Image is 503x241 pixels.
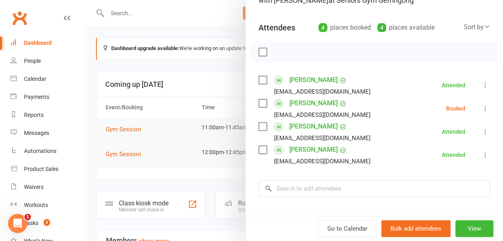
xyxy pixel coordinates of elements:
span: 3 [44,219,50,226]
a: Product Sales [10,160,84,178]
a: Messages [10,124,84,142]
a: Dashboard [10,34,84,52]
a: Go to Calendar [318,220,377,237]
a: Workouts [10,196,84,214]
div: Attendees [259,22,295,33]
div: [EMAIL_ADDRESS][DOMAIN_NAME] [274,133,371,143]
a: Payments [10,88,84,106]
div: [EMAIL_ADDRESS][DOMAIN_NAME] [274,156,371,167]
div: [EMAIL_ADDRESS][DOMAIN_NAME] [274,86,371,97]
div: Tasks [24,220,38,226]
a: [PERSON_NAME] [289,97,338,110]
a: [PERSON_NAME] [289,143,338,156]
div: places available [377,22,435,33]
div: Booked [446,106,465,111]
span: 1 [24,214,31,220]
button: Bulk add attendees [381,220,451,237]
a: Clubworx [10,8,30,28]
a: Tasks 3 [10,214,84,232]
a: [PERSON_NAME] [289,74,338,86]
a: Waivers [10,178,84,196]
div: 4 [377,23,386,32]
button: View [455,220,493,237]
div: places booked [319,22,371,33]
iframe: Intercom live chat [8,214,27,233]
div: Calendar [24,76,46,82]
div: Dashboard [24,40,52,46]
a: Reports [10,106,84,124]
div: Attended [442,152,465,158]
a: [PERSON_NAME] [289,120,338,133]
div: Attended [442,82,465,88]
div: Workouts [24,202,48,208]
div: Sort by [464,22,490,32]
div: Automations [24,148,56,154]
a: Calendar [10,70,84,88]
div: Messages [24,130,49,136]
div: Payments [24,94,49,100]
div: People [24,58,41,64]
div: Waivers [24,184,44,190]
div: 4 [319,23,327,32]
div: Reports [24,112,44,118]
div: Product Sales [24,166,58,172]
div: Attended [442,129,465,135]
a: Automations [10,142,84,160]
input: Search to add attendees [259,180,490,197]
a: People [10,52,84,70]
div: [EMAIL_ADDRESS][DOMAIN_NAME] [274,110,371,120]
